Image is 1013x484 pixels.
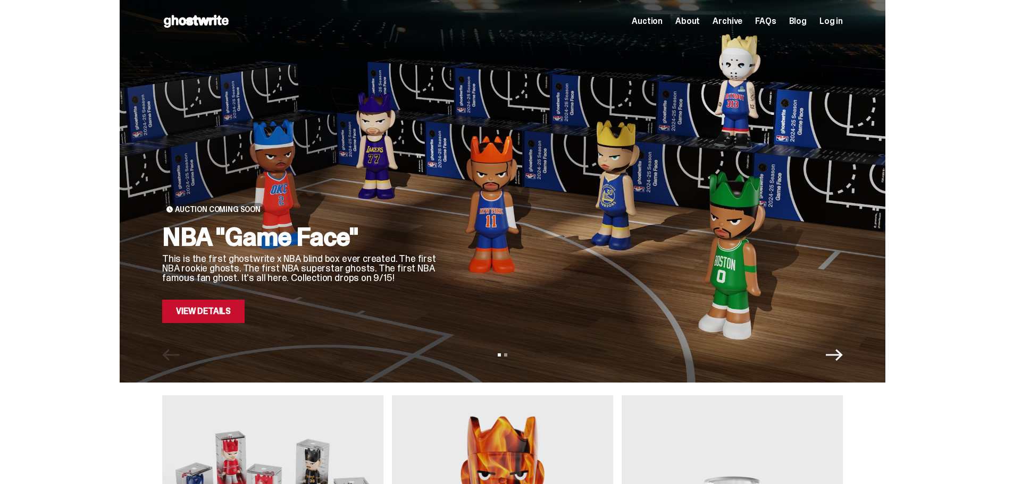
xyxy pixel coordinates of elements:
[675,17,700,26] a: About
[162,300,245,323] a: View Details
[498,353,501,356] button: View slide 1
[789,17,807,26] a: Blog
[162,224,439,250] h2: NBA "Game Face"
[632,17,663,26] a: Auction
[162,254,439,283] p: This is the first ghostwrite x NBA blind box ever created. The first NBA rookie ghosts. The first...
[504,353,507,356] button: View slide 2
[826,346,843,363] button: Next
[713,17,742,26] a: Archive
[755,17,776,26] a: FAQs
[819,17,843,26] a: Log in
[175,205,261,214] span: Auction Coming Soon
